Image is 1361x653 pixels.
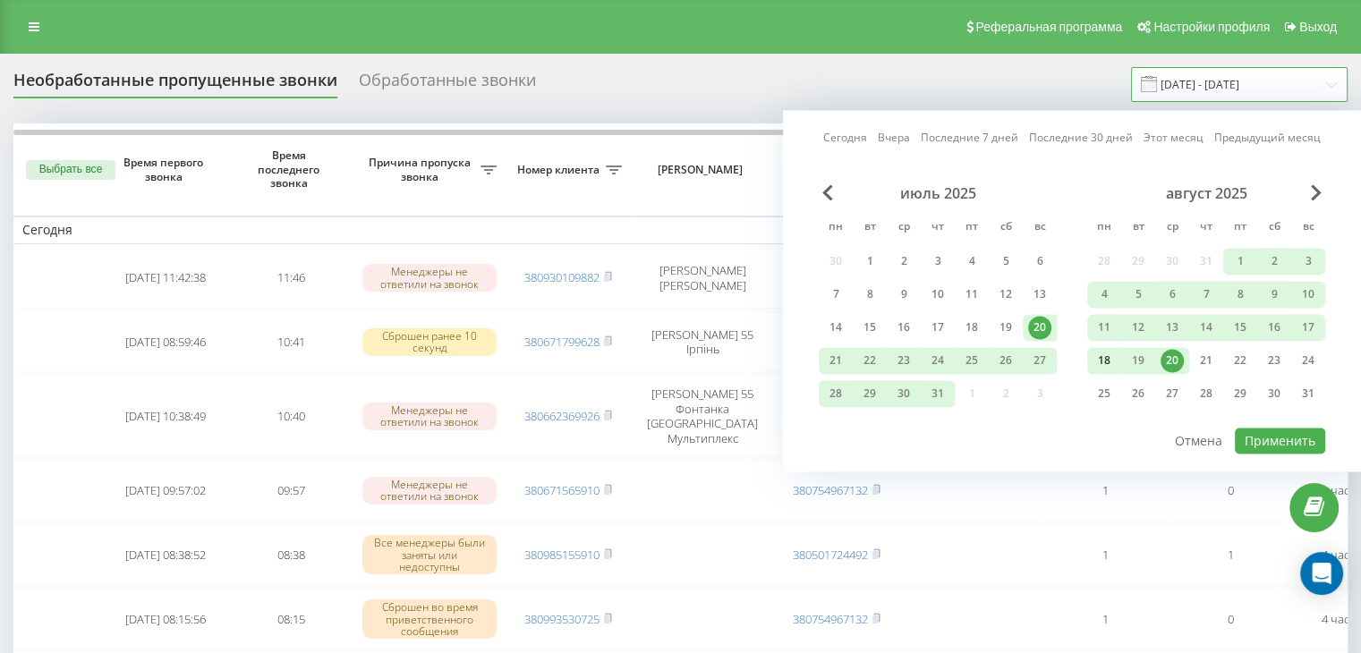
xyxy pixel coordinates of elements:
[1229,316,1252,339] div: 15
[819,314,853,341] div: пн 14 июля 2025 г.
[926,250,949,273] div: 3
[1087,314,1121,341] div: пн 11 авг. 2025 г.
[1042,589,1168,649] td: 1
[1087,281,1121,308] div: пн 4 авг. 2025 г.
[103,376,228,456] td: [DATE] 10:38:49
[1229,349,1252,372] div: 22
[362,403,497,429] div: Менеджеры не ответили на звонок
[824,283,847,306] div: 7
[1229,250,1252,273] div: 1
[921,347,955,374] div: чт 24 июля 2025 г.
[1127,316,1150,339] div: 12
[858,382,881,405] div: 29
[1155,314,1189,341] div: ср 13 авг. 2025 г.
[1300,552,1343,595] div: Open Intercom Messenger
[1127,283,1150,306] div: 5
[994,316,1017,339] div: 19
[1193,215,1220,242] abbr: четверг
[1155,380,1189,407] div: ср 27 авг. 2025 г.
[362,477,497,504] div: Менеджеры не ответили на звонок
[819,380,853,407] div: пн 28 июля 2025 г.
[1168,524,1293,585] td: 1
[822,215,849,242] abbr: понедельник
[1257,281,1291,308] div: сб 9 авг. 2025 г.
[1223,281,1257,308] div: пт 8 авг. 2025 г.
[1297,316,1320,339] div: 17
[975,20,1122,34] span: Реферальная программа
[1223,380,1257,407] div: пт 29 авг. 2025 г.
[1121,380,1155,407] div: вт 26 авг. 2025 г.
[1087,347,1121,374] div: пн 18 авг. 2025 г.
[362,535,497,574] div: Все менеджеры были заняты или недоступны
[819,281,853,308] div: пн 7 июля 2025 г.
[1299,20,1337,34] span: Выход
[13,71,337,98] div: Необработанные пропущенные звонки
[960,316,983,339] div: 18
[960,349,983,372] div: 25
[1263,316,1286,339] div: 16
[242,148,339,191] span: Время последнего звонка
[989,314,1023,341] div: сб 19 июля 2025 г.
[524,482,600,498] a: 380671565910
[631,376,774,456] td: [PERSON_NAME] 55 Фонтанка [GEOGRAPHIC_DATA] Мультиплекс
[1091,215,1118,242] abbr: понедельник
[921,130,1018,147] a: Последние 7 дней
[1159,215,1186,242] abbr: среда
[793,611,868,627] a: 380754967132
[1042,524,1168,585] td: 1
[524,408,600,424] a: 380662369926
[1093,283,1116,306] div: 4
[1311,184,1322,200] span: Next Month
[1291,347,1325,374] div: вс 24 авг. 2025 г.
[1223,314,1257,341] div: пт 15 авг. 2025 г.
[1023,314,1057,341] div: вс 20 июля 2025 г.
[887,380,921,407] div: ср 30 июля 2025 г.
[1295,215,1322,242] abbr: воскресенье
[1297,250,1320,273] div: 3
[1257,314,1291,341] div: сб 16 авг. 2025 г.
[926,316,949,339] div: 17
[228,376,353,456] td: 10:40
[1261,215,1288,242] abbr: суббота
[824,316,847,339] div: 14
[960,250,983,273] div: 4
[858,349,881,372] div: 22
[819,347,853,374] div: пн 21 июля 2025 г.
[524,334,600,350] a: 380671799628
[228,312,353,373] td: 10:41
[1168,460,1293,521] td: 0
[793,547,868,563] a: 380501724492
[992,215,1019,242] abbr: суббота
[1165,428,1232,454] button: Отмена
[646,163,759,177] span: [PERSON_NAME]
[1127,382,1150,405] div: 26
[103,312,228,373] td: [DATE] 08:59:46
[921,314,955,341] div: чт 17 июля 2025 г.
[1161,382,1184,405] div: 27
[524,611,600,627] a: 380993530725
[1093,316,1116,339] div: 11
[856,215,883,242] abbr: вторник
[1257,248,1291,275] div: сб 2 авг. 2025 г.
[921,248,955,275] div: чт 3 июля 2025 г.
[631,248,774,309] td: [PERSON_NAME] [PERSON_NAME]
[1023,248,1057,275] div: вс 6 июля 2025 г.
[824,349,847,372] div: 21
[103,248,228,309] td: [DATE] 11:42:38
[1229,382,1252,405] div: 29
[1257,347,1291,374] div: сб 23 авг. 2025 г.
[1297,382,1320,405] div: 31
[1153,20,1270,34] span: Настройки профиля
[1263,283,1286,306] div: 9
[1195,349,1218,372] div: 21
[362,264,497,291] div: Менеджеры не ответили на звонок
[1291,314,1325,341] div: вс 17 авг. 2025 г.
[887,314,921,341] div: ср 16 июля 2025 г.
[994,349,1017,372] div: 26
[926,349,949,372] div: 24
[103,589,228,649] td: [DATE] 08:15:56
[1214,130,1321,147] a: Предыдущий месяц
[853,314,887,341] div: вт 15 июля 2025 г.
[921,281,955,308] div: чт 10 июля 2025 г.
[1223,248,1257,275] div: пт 1 авг. 2025 г.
